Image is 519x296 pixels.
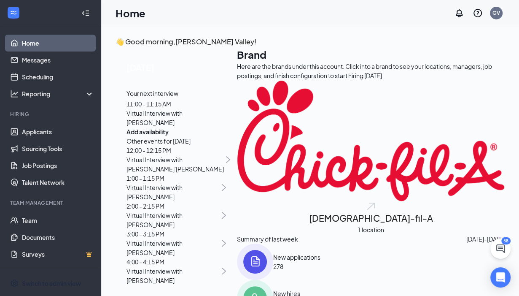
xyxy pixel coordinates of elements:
[9,8,18,17] svg: WorkstreamLogo
[22,157,94,174] a: Job Postings
[126,90,178,97] span: Your next interview
[22,212,94,229] a: Team
[126,127,169,136] button: Add availability
[126,155,224,174] span: Virtual Interview with [PERSON_NAME]'[PERSON_NAME]
[126,239,220,257] span: Virtual Interview with [PERSON_NAME]
[126,174,220,183] span: 1:00 - 1:15 PM
[126,109,183,126] span: Virtual Interview with [PERSON_NAME]
[116,36,505,47] h3: 👋 Good morning, [PERSON_NAME] Valley !
[22,35,94,52] a: Home
[10,111,92,118] div: Hiring
[126,211,220,229] span: Virtual Interview with [PERSON_NAME]
[10,90,19,98] svg: Analysis
[22,90,94,98] div: Reporting
[495,244,506,254] svg: ChatActive
[22,279,81,288] div: Switch to admin view
[273,253,320,262] div: New applications
[22,140,94,157] a: Sourcing Tools
[126,136,226,146] span: Other events for [DATE]
[501,237,511,244] div: 58
[490,239,511,259] button: ChatActive
[126,61,226,74] span: [DATE]
[22,174,94,191] a: Talent Network
[126,146,224,155] span: 12:00 - 12:15 PM
[237,244,273,280] img: icon
[126,100,171,108] span: 11:00 - 11:15 AM
[237,47,505,62] h1: Brand
[466,234,505,244] span: [DATE] - [DATE]
[490,267,511,288] div: Open Intercom Messenger
[126,257,220,266] span: 4:00 - 4:15 PM
[237,62,505,80] div: Here are the brands under this account. Click into a brand to see your locations, managers, job p...
[10,199,92,206] div: Team Management
[10,279,19,288] svg: Settings
[22,68,94,85] a: Scheduling
[492,9,500,16] div: GV
[309,211,433,225] h2: [DEMOGRAPHIC_DATA]-fil-A
[126,201,220,211] span: 2:00 - 2:15 PM
[81,9,90,17] svg: Collapse
[126,229,220,239] span: 3:00 - 3:15 PM
[22,123,94,140] a: Applicants
[237,234,298,244] span: Summary of last week
[126,183,220,201] span: Virtual Interview with [PERSON_NAME]
[273,262,320,271] span: 278
[237,80,505,201] img: Chick-fil-A
[454,8,464,18] svg: Notifications
[116,6,145,20] h1: Home
[22,229,94,246] a: Documents
[22,246,94,263] a: SurveysCrown
[358,225,384,234] span: 1 location
[473,8,483,18] svg: QuestionInfo
[126,266,220,285] span: Virtual Interview with [PERSON_NAME]
[22,52,94,68] a: Messages
[366,201,376,211] img: open.6027fd2a22e1237b5b06.svg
